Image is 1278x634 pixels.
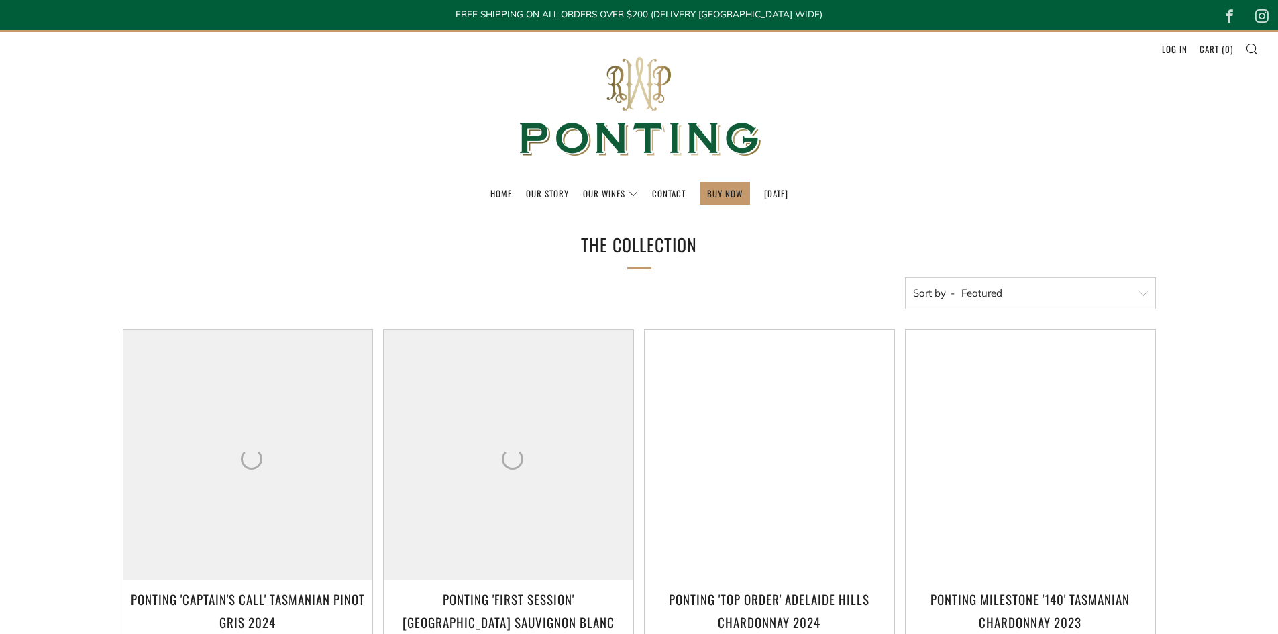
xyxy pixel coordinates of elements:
[583,182,638,204] a: Our Wines
[490,182,512,204] a: Home
[651,588,888,633] h3: Ponting 'Top Order' Adelaide Hills Chardonnay 2024
[526,182,569,204] a: Our Story
[707,182,743,204] a: BUY NOW
[130,588,366,633] h3: Ponting 'Captain's Call' Tasmanian Pinot Gris 2024
[438,229,841,261] h1: The Collection
[1200,38,1233,60] a: Cart (0)
[652,182,686,204] a: Contact
[505,32,774,182] img: Ponting Wines
[912,588,1149,633] h3: Ponting Milestone '140' Tasmanian Chardonnay 2023
[1225,42,1230,56] span: 0
[764,182,788,204] a: [DATE]
[1162,38,1187,60] a: Log in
